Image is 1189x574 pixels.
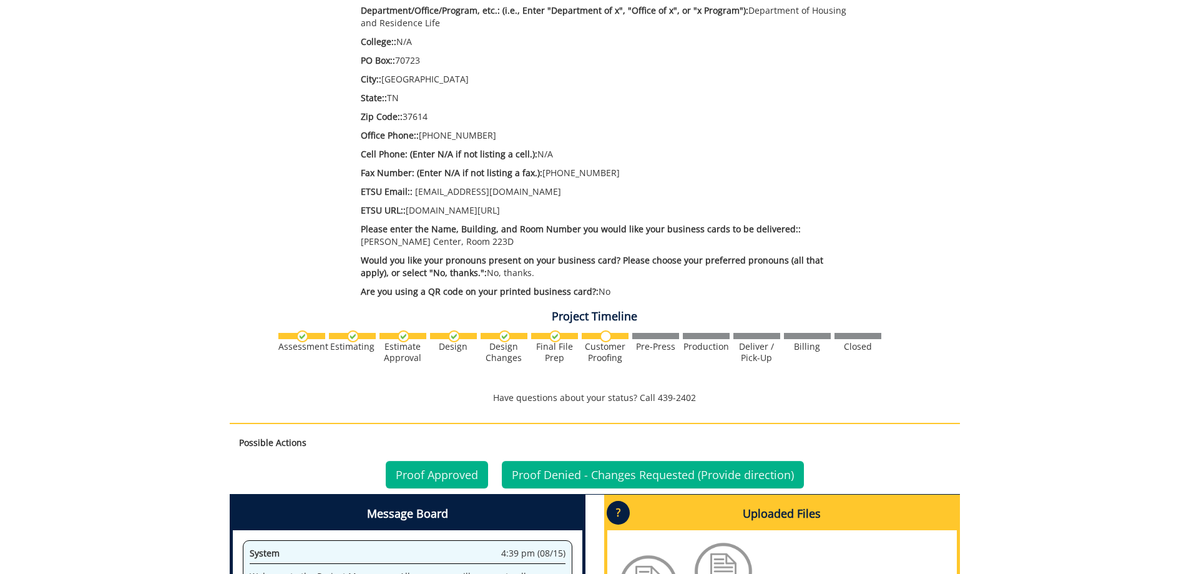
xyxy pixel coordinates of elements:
[361,285,849,298] p: No
[361,223,801,235] span: Please enter the Name, Building, and Room Number you would like your business cards to be deliver...
[361,111,403,122] span: Zip Code::
[230,392,960,404] p: Have questions about your status? Call 439-2402
[361,204,406,216] span: ETSU URL::
[361,36,396,47] span: College::
[501,547,565,560] span: 4:39 pm (08/15)
[361,129,849,142] p: [PHONE_NUMBER]
[296,330,308,342] img: checkmark
[361,73,849,86] p: [GEOGRAPHIC_DATA]
[834,341,881,352] div: Closed
[531,341,578,364] div: Final File Prep
[347,330,359,342] img: checkmark
[582,341,629,364] div: Customer Proofing
[386,461,488,488] a: Proof Approved
[361,204,849,217] p: [DOMAIN_NAME][URL]
[361,285,599,297] span: Are you using a QR code on your printed business card?:
[361,36,849,48] p: N/A
[379,341,426,364] div: Estimate Approval
[632,341,679,352] div: Pre-Press
[361,186,413,197] span: ETSU Email::
[361,4,748,16] span: Department/Office/Program, etc.: (i.e., Enter "Department of x", "Office of x", or "x Program"):
[361,54,395,66] span: PO Box::
[549,330,561,342] img: checkmark
[607,498,957,530] h4: Uploaded Files
[361,54,849,67] p: 70723
[361,167,542,179] span: Fax Number: (Enter N/A if not listing a fax.):
[398,330,409,342] img: checkmark
[448,330,460,342] img: checkmark
[361,167,849,179] p: [PHONE_NUMBER]
[499,330,511,342] img: checkmark
[250,547,280,559] span: System
[600,330,612,342] img: no
[784,341,831,352] div: Billing
[329,341,376,352] div: Estimating
[361,186,849,198] p: [EMAIL_ADDRESS][DOMAIN_NAME]
[502,461,804,488] a: Proof Denied - Changes Requested (Provide direction)
[278,341,325,352] div: Assessment
[239,437,306,448] strong: Possible Actions
[361,223,849,248] p: [PERSON_NAME] Center, Room 223D
[361,73,381,85] span: City::
[230,310,960,323] h4: Project Timeline
[733,341,780,364] div: Deliver / Pick-Up
[361,148,849,161] p: N/A
[233,498,582,530] h4: Message Board
[683,341,730,352] div: Production
[430,341,477,352] div: Design
[607,501,630,525] p: ?
[361,92,849,104] p: TN
[361,111,849,123] p: 37614
[361,148,537,160] span: Cell Phone: (Enter N/A if not listing a cell.):
[361,129,419,141] span: Office Phone::
[361,254,849,279] p: No, thanks.
[481,341,527,364] div: Design Changes
[361,4,849,29] p: Department of Housing and Residence Life
[361,254,823,279] span: Would you like your pronouns present on your business card? Please choose your preferred pronouns...
[361,92,387,104] span: State::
